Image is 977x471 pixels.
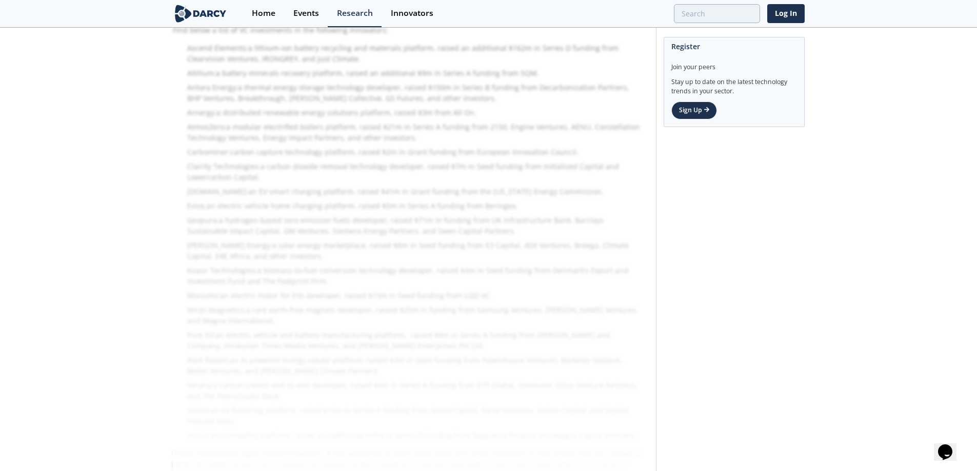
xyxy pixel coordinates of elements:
[671,37,797,55] div: Register
[391,9,433,17] div: Innovators
[173,5,229,23] img: logo-wide.svg
[252,9,275,17] div: Home
[674,4,760,23] input: Advanced Search
[293,9,319,17] div: Events
[767,4,805,23] a: Log In
[337,9,373,17] div: Research
[671,101,717,119] a: Sign Up
[671,72,797,96] div: Stay up to date on the latest technology trends in your sector.
[934,430,967,461] iframe: chat widget
[671,55,797,72] div: Join your peers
